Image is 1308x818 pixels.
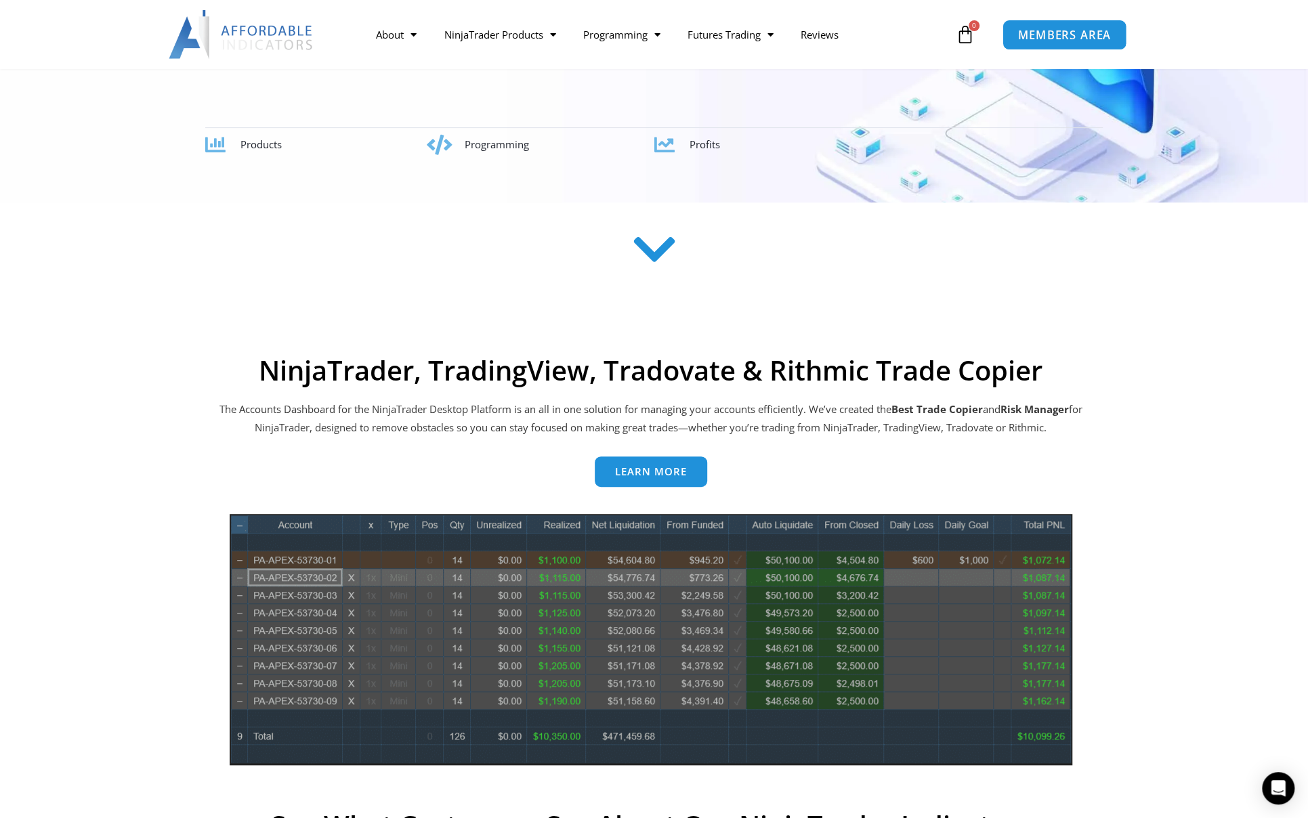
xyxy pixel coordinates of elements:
img: wideview8 28 2 | Affordable Indicators – NinjaTrader [230,514,1072,765]
span: Profits [690,137,720,151]
a: 0 [935,15,995,54]
a: MEMBERS AREA [1003,19,1126,49]
span: Learn more [615,467,687,477]
img: LogoAI | Affordable Indicators – NinjaTrader [169,10,314,59]
a: Reviews [786,19,851,50]
span: MEMBERS AREA [1018,29,1111,41]
a: About [362,19,430,50]
h2: NinjaTrader, TradingView, Tradovate & Rithmic Trade Copier [217,354,1084,387]
div: Open Intercom Messenger [1262,772,1294,804]
span: Programming [465,137,529,151]
strong: Risk Manager [1000,402,1069,416]
b: Best Trade Copier [891,402,983,416]
a: Learn more [595,456,707,487]
a: Futures Trading [673,19,786,50]
span: Products [240,137,282,151]
a: NinjaTrader Products [430,19,569,50]
p: The Accounts Dashboard for the NinjaTrader Desktop Platform is an all in one solution for managin... [217,400,1084,438]
nav: Menu [362,19,952,50]
span: 0 [969,20,979,31]
a: Programming [569,19,673,50]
